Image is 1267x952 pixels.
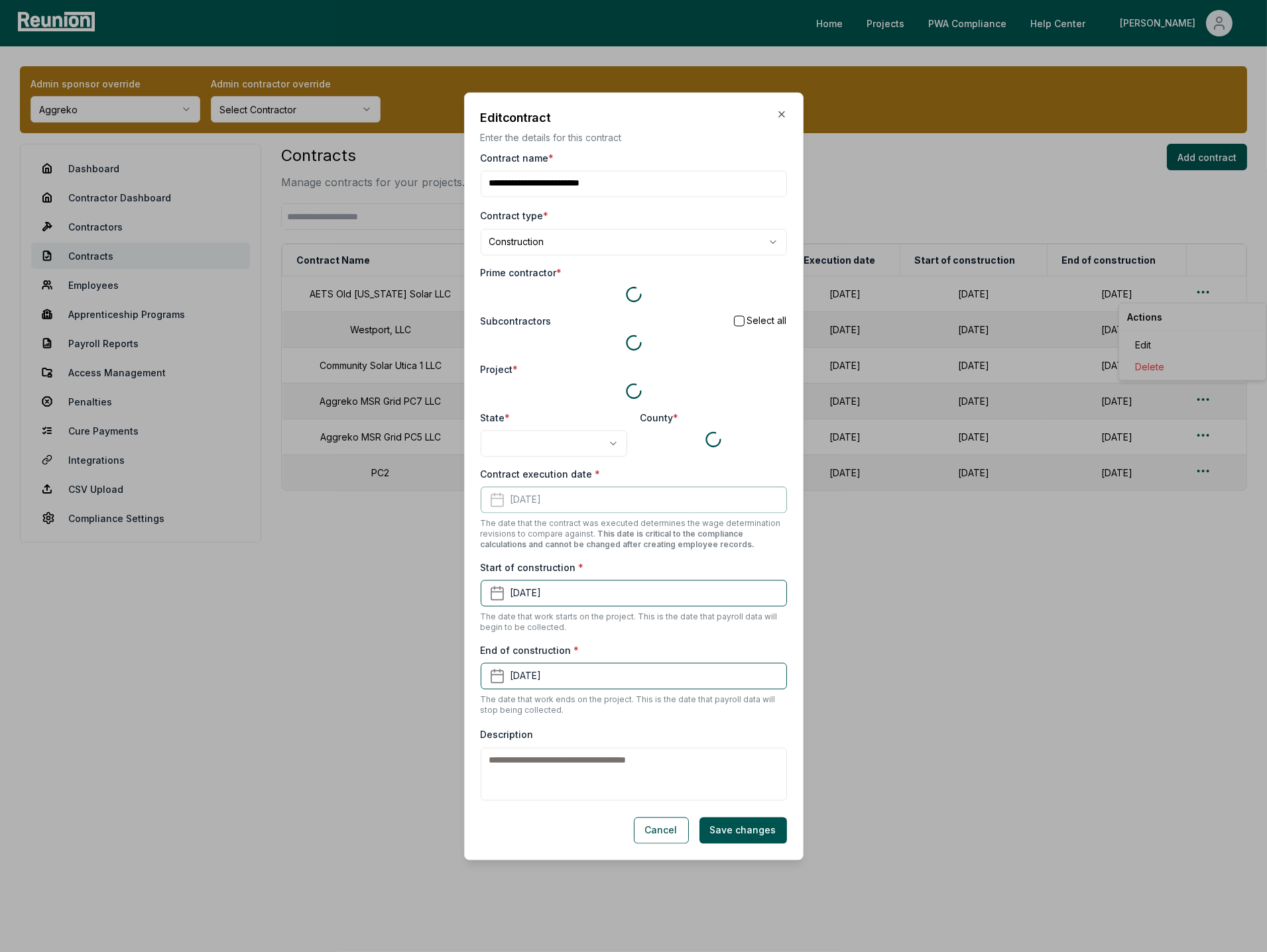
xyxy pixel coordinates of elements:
label: Subcontractors [481,314,552,328]
label: State [481,411,511,425]
label: Contract name [481,151,554,165]
button: [DATE] [481,580,787,606]
button: Cancel [634,817,689,843]
label: Description [481,729,534,740]
label: Start of construction [481,560,584,574]
label: End of construction [481,643,579,657]
p: Enter the details for this contract [481,131,787,144]
h2: Edit contract [481,109,787,127]
button: Save changes [699,817,787,843]
label: Project [481,362,518,376]
label: Contract execution date [481,467,601,481]
label: Prime contractor [481,266,562,280]
label: County [640,411,679,425]
p: The date that work ends on the project. This is the date that payroll data will stop being collec... [481,694,787,715]
label: Contract type [481,210,549,221]
button: [DATE] [481,662,787,689]
p: The date that work starts on the project. This is the date that payroll data will begin to be col... [481,611,787,633]
span: This date is critical to the compliance calculations and cannot be changed after creating employe... [481,529,755,549]
label: Select all [747,317,787,326]
span: The date that the contract was executed determines the wage determination revisions to compare ag... [481,518,781,549]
